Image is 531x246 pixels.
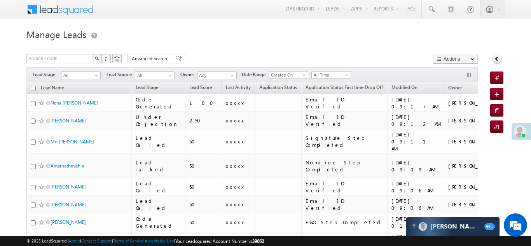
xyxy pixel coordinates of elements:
a: About [69,238,80,243]
span: Owner [448,85,462,91]
a: [PERSON_NAME] [51,118,86,124]
button: ? [101,54,111,63]
div: 50 [189,201,218,208]
div: [PERSON_NAME] [448,183,499,190]
div: [DATE] 01:47 PM [391,215,441,229]
div: 250 [189,117,218,124]
button: Actions [433,54,478,64]
span: 39660 [252,238,264,244]
div: [DATE] 09:09 AM [391,159,441,173]
div: [DATE] 09:11 AM [391,131,441,152]
a: Lead Name [37,84,68,94]
a: All Time [311,71,351,79]
span: © 2025 LeadSquared | | | | | [26,237,264,245]
span: Lead Score [189,84,212,90]
span: All [135,72,172,79]
span: xxxxx [226,219,245,225]
span: xxxxx [226,162,245,169]
div: 50 [189,162,218,169]
a: Contact Support [81,238,112,243]
div: Email ID Verified [306,96,384,110]
div: [PERSON_NAME] [448,138,499,145]
div: carter-dragCarter[PERSON_NAME]99+ [406,217,500,236]
div: Email ID Verified [306,197,384,211]
span: All Time [312,72,349,79]
img: carter-drag [411,223,417,229]
div: [PERSON_NAME] [448,162,499,169]
span: Application Status [259,84,297,90]
div: [PERSON_NAME] [448,117,499,124]
a: [PERSON_NAME] [51,184,86,190]
input: Check all records [31,86,36,91]
div: 50 [189,138,218,145]
a: Amarnathmishra [51,163,84,169]
span: Application Status First time Drop Off [306,84,383,90]
div: [DATE] 09:06 AM [391,197,441,211]
div: Lead Called [136,134,182,148]
a: Lead Stage [132,83,162,93]
span: 99+ [484,223,495,230]
a: Created On [269,71,308,79]
span: ? [105,55,108,62]
div: 100 [189,99,218,106]
div: Email ID Verified [306,113,384,127]
span: xxxxx [226,183,245,190]
a: [PERSON_NAME] [51,219,86,225]
a: Acceptable Use [145,238,174,243]
span: Date Range [242,71,269,78]
span: Manage Leads [26,28,86,40]
div: Nominee Step Completed [306,159,384,173]
span: Lead Source [107,71,135,78]
a: Last Activity [222,83,255,93]
div: Lead Called [136,180,182,194]
div: [DATE] 09:06 AM [391,180,441,194]
input: Type to Search [197,72,237,79]
span: Created On [269,72,306,79]
span: xxxxx [226,99,245,106]
div: 50 [189,219,218,226]
a: All [135,72,175,79]
div: Code Generated [136,215,182,229]
span: Lead Stage [33,71,61,78]
a: Modified On [388,83,421,93]
a: Lead Score [185,83,216,93]
a: [PERSON_NAME] [51,202,86,208]
a: Application Status [255,83,301,93]
span: xxxxx [226,138,245,145]
a: Terms of Service [113,238,143,243]
div: [PERSON_NAME] [448,201,499,208]
span: Advanced Search [132,55,169,62]
a: Md [PERSON_NAME] [51,139,94,145]
span: Your Leadsquared Account Number is [175,238,264,244]
div: [DATE] 09:17 AM [391,96,441,110]
div: Code Generated [136,96,182,110]
a: Application Status First time Drop Off [302,83,387,93]
div: Lead Talked [136,159,182,173]
a: Neha [PERSON_NAME] [51,100,98,106]
div: [PERSON_NAME] [448,99,499,106]
span: All [61,72,98,79]
div: 50 [189,183,218,190]
a: Show All Items [226,72,236,80]
span: Owner [180,71,197,78]
span: xxxxx [226,117,245,124]
div: Lead Called [136,197,182,211]
div: Under Objection [136,113,182,127]
img: Search [95,56,99,60]
span: xxxxx [226,201,245,208]
span: Lead Stage [136,84,158,90]
div: Signature Step Completed [306,134,384,148]
div: F&O Step Completed [306,219,384,226]
div: Email ID Verified [306,180,384,194]
span: Modified On [391,84,417,90]
a: All [61,72,101,79]
div: [DATE] 09:12 AM [391,113,441,127]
